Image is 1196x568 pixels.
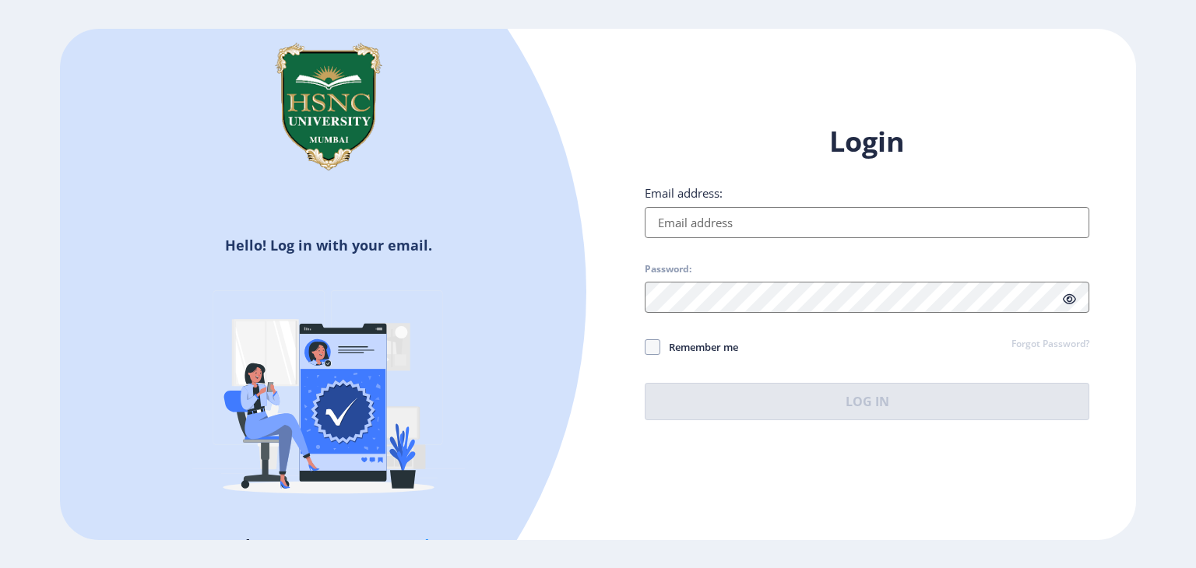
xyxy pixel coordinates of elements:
[72,533,586,558] h5: Don't have an account?
[1011,338,1089,352] a: Forgot Password?
[645,383,1089,420] button: Log In
[645,123,1089,160] h1: Login
[645,185,723,201] label: Email address:
[192,261,465,533] img: Verified-rafiki.svg
[251,29,406,184] img: hsnc.png
[393,534,464,557] a: Register
[645,263,691,275] label: Password:
[660,338,738,356] span: Remember me
[645,207,1089,238] input: Email address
